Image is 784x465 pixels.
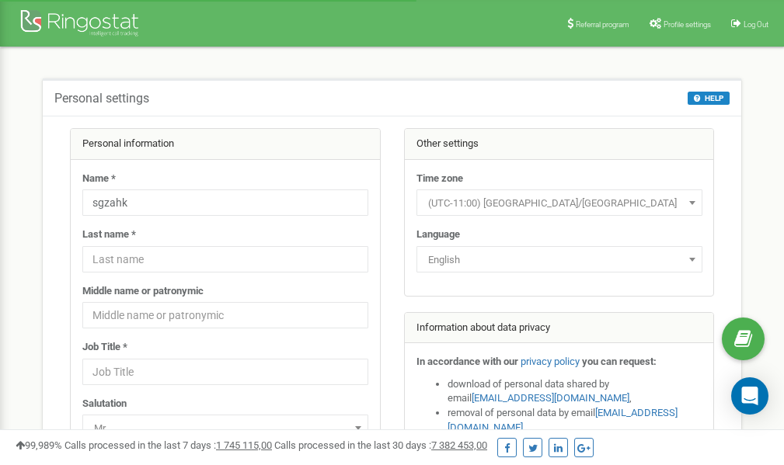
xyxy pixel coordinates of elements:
span: Calls processed in the last 7 days : [64,439,272,451]
span: Calls processed in the last 30 days : [274,439,487,451]
span: English [416,246,702,272]
span: Mr. [82,415,368,441]
label: Last name * [82,227,136,242]
div: Information about data privacy [405,313,714,344]
a: [EMAIL_ADDRESS][DOMAIN_NAME] [472,392,629,404]
span: (UTC-11:00) Pacific/Midway [416,189,702,216]
u: 1 745 115,00 [216,439,272,451]
span: English [422,249,697,271]
label: Language [416,227,460,242]
label: Name * [82,172,116,186]
span: Profile settings [664,20,711,29]
input: Middle name or patronymic [82,302,368,328]
strong: In accordance with our [416,356,518,367]
span: 99,989% [16,439,62,451]
label: Salutation [82,397,127,411]
span: Log Out [744,20,768,29]
span: (UTC-11:00) Pacific/Midway [422,193,697,214]
span: Mr. [88,418,363,439]
label: Time zone [416,172,463,186]
label: Job Title * [82,340,127,355]
input: Job Title [82,359,368,385]
a: privacy policy [521,356,580,367]
strong: you can request: [582,356,657,367]
input: Name [82,189,368,216]
input: Last name [82,246,368,272]
u: 7 382 453,00 [431,439,487,451]
button: HELP [688,92,730,105]
h5: Personal settings [54,92,149,106]
label: Middle name or patronymic [82,284,204,299]
div: Other settings [405,129,714,160]
li: download of personal data shared by email , [448,377,702,406]
div: Personal information [71,129,380,160]
span: Referral program [576,20,629,29]
li: removal of personal data by email , [448,406,702,435]
div: Open Intercom Messenger [731,377,768,415]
